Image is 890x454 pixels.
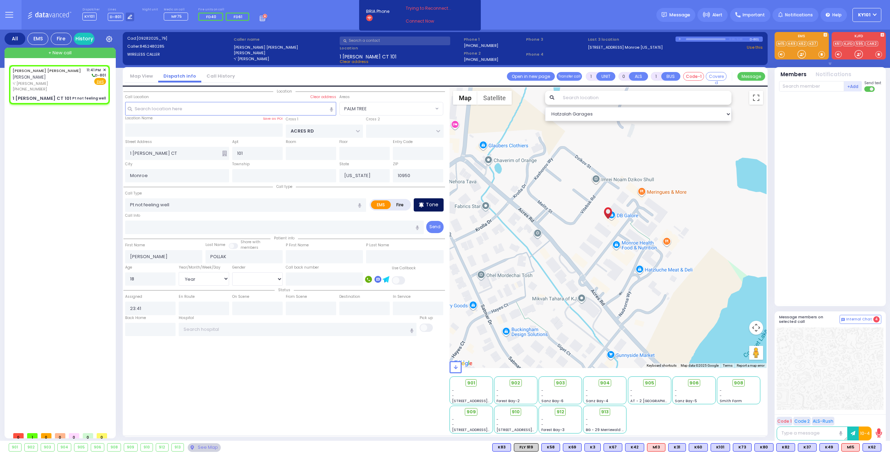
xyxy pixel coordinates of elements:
label: Dispatcher [82,8,100,12]
label: Location Name [125,116,153,121]
a: M15 [776,41,786,46]
div: BLS [711,443,730,452]
span: Phone 2 [464,50,524,56]
button: Covered [706,72,727,81]
p: Tone [426,201,438,208]
button: Code 2 [793,417,811,425]
div: K82 [776,443,795,452]
div: BLS [492,443,511,452]
label: Assigned [125,294,142,300]
div: See map [188,443,220,452]
button: 10-4 [859,427,872,440]
span: Help [832,12,842,18]
label: ר' [PERSON_NAME] [234,56,338,62]
div: M13 [647,443,665,452]
img: message.svg [662,12,667,17]
span: 1 [PERSON_NAME] CT 101 [340,53,396,59]
img: Logo [27,10,74,19]
div: K101 [711,443,730,452]
div: Pt not feeling well [72,96,106,101]
div: BLS [733,443,752,452]
span: Patient info [270,236,298,241]
span: - [496,417,499,422]
span: FD61 [234,14,242,19]
label: Back Home [125,315,146,321]
span: BRIA Phone [366,8,389,15]
span: - [541,388,543,393]
small: Share with [241,239,260,245]
a: Open in new page [507,72,555,81]
label: ZIP [393,161,398,167]
span: - [586,417,588,422]
span: - [541,422,543,427]
label: State [339,161,349,167]
span: Notifications [785,12,813,18]
a: K62 [798,41,807,46]
input: Search hospital [179,323,417,336]
span: [PERSON_NAME] [13,74,46,80]
label: Gender [232,265,245,270]
button: Drag Pegman onto the map to open Street View [749,346,763,360]
a: Open this area in Google Maps (opens a new window) [451,359,474,368]
label: P First Name [286,242,309,248]
label: [PHONE_NUMBER] [464,43,498,48]
div: K80 [754,443,774,452]
span: 0 [83,433,93,438]
a: K49 [787,41,797,46]
div: K31 [668,443,686,452]
span: [PHONE_NUMBER] [13,86,47,92]
span: Clear address [340,59,369,64]
span: Phone 4 [526,51,586,57]
span: - [675,393,677,398]
div: K67 [604,443,622,452]
button: Show street map [453,91,477,105]
label: Township [232,161,250,167]
label: From Scene [286,294,307,300]
span: Phone 1 [464,37,524,42]
span: 4 [873,316,880,322]
div: 910 [141,444,153,451]
label: Lines [108,8,135,12]
label: Entry Code [393,139,413,145]
button: Code 1 [777,417,792,425]
span: Other building occupants [222,151,227,156]
div: 902 [25,444,38,451]
label: Location [340,45,461,51]
span: Status [275,287,294,293]
span: Important [743,12,765,18]
div: 908 [107,444,121,451]
span: [09282025_79] [137,35,167,41]
button: Toggle fullscreen view [749,91,763,105]
label: Fire [390,200,410,209]
div: 903 [41,444,54,451]
div: K37 [798,443,817,452]
span: 910 [512,408,520,415]
span: AT - 2 [GEOGRAPHIC_DATA] [630,398,682,404]
span: - [541,393,543,398]
label: Night unit [142,8,158,12]
label: EMS [371,200,391,209]
div: 904 [58,444,71,451]
a: History [74,33,95,45]
span: - [452,417,454,422]
span: 904 [600,380,610,387]
div: K73 [733,443,752,452]
button: Send [426,221,444,233]
a: KJFD [843,41,854,46]
span: Trying to Reconnect... [406,5,461,11]
div: 901 [9,444,21,451]
button: ALS [629,72,648,81]
span: - [586,388,588,393]
span: 11:41 PM [87,67,101,73]
div: 1 [PERSON_NAME] CT 101 [13,95,71,102]
label: City [125,161,132,167]
span: PALM TREE [340,102,434,115]
h5: Message members on selected call [779,315,840,324]
div: EMS [27,33,48,45]
label: Apt [232,139,238,145]
span: 903 [556,380,565,387]
button: Code-1 [683,72,704,81]
button: Map camera controls [749,321,763,335]
div: D-801 [750,37,763,42]
label: Medic on call [164,8,190,12]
